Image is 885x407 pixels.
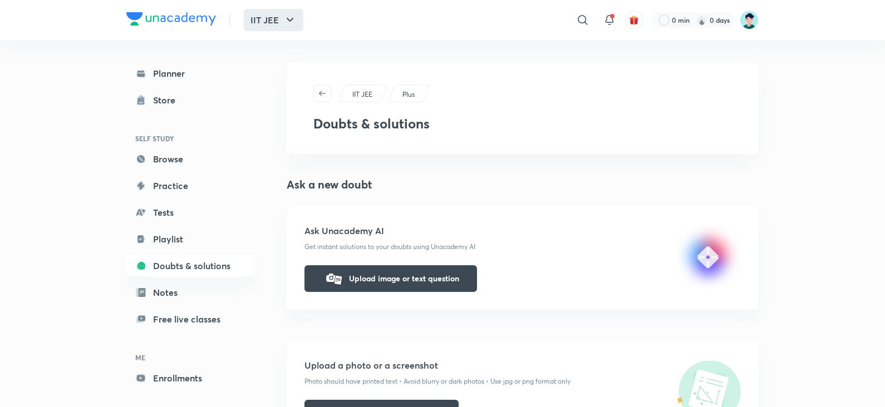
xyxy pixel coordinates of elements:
p: IIT JEE [352,90,372,100]
img: streak [696,14,707,26]
div: Store [153,93,182,107]
a: Plus [401,90,417,100]
button: Upload image or text question [304,265,477,292]
p: Plus [402,90,415,100]
img: camera-icon [322,267,345,290]
span: Support [43,9,73,18]
p: Photo should have printed text • Avoid blurry or dark photos • Use jpg or png format only [304,376,741,386]
h6: ME [126,348,255,367]
a: Planner [126,62,255,85]
button: avatar [625,11,643,29]
a: IIT JEE [351,90,375,100]
a: Free live classes [126,308,255,330]
h5: Upload a photo or a screenshot [304,359,741,372]
a: Enrollments [126,367,255,389]
a: Browse [126,148,255,170]
img: upload-icon [675,224,741,290]
a: Tests [126,201,255,224]
h4: Ask a new doubt [287,176,759,193]
p: Get instant solutions to your doubts using Unacademy AI [304,242,741,252]
a: Notes [126,281,255,304]
img: Company Logo [126,12,216,26]
img: Shamas Khan [740,11,759,29]
a: Company Logo [126,12,216,28]
button: IIT JEE [244,9,303,31]
a: Practice [126,175,255,197]
a: Doubts & solutions [126,255,255,277]
h3: Doubts & solutions [313,116,430,132]
img: avatar [629,15,639,25]
h5: Ask Unacademy AI [304,224,741,237]
a: Store [126,89,255,111]
a: Playlist [126,228,255,250]
h6: SELF STUDY [126,129,255,148]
